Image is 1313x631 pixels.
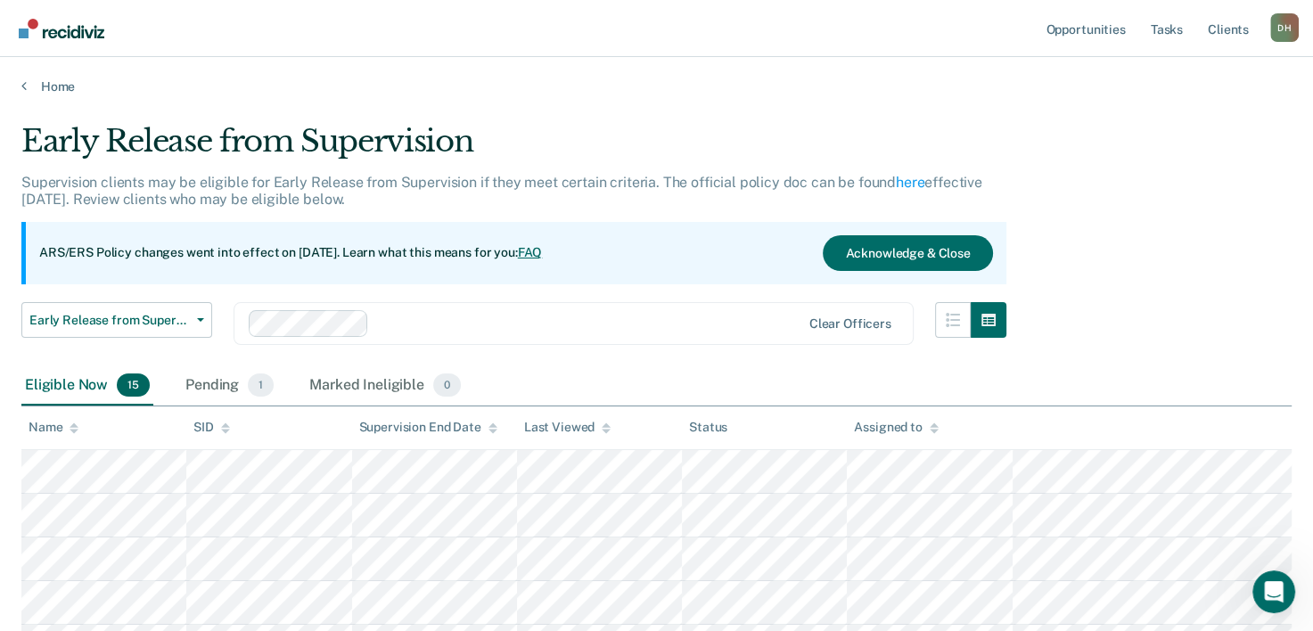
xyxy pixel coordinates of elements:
div: Early Release from Supervision [21,123,1006,174]
div: Pending1 [182,366,277,406]
img: Recidiviz [19,19,104,38]
button: Profile dropdown button [1270,13,1299,42]
div: D H [1270,13,1299,42]
p: Supervision clients may be eligible for Early Release from Supervision if they meet certain crite... [21,174,982,208]
div: Eligible Now15 [21,366,153,406]
span: Early Release from Supervision [29,313,190,328]
span: 15 [117,373,150,397]
div: Clear officers [809,316,891,332]
div: SID [193,420,230,435]
p: ARS/ERS Policy changes went into effect on [DATE]. Learn what this means for you: [39,244,542,262]
a: here [896,174,924,191]
div: Status [689,420,727,435]
div: Last Viewed [524,420,611,435]
a: FAQ [518,245,543,259]
span: 1 [248,373,274,397]
div: Marked Ineligible0 [306,366,464,406]
span: 0 [433,373,461,397]
button: Early Release from Supervision [21,302,212,338]
div: Name [29,420,78,435]
button: Acknowledge & Close [823,235,992,271]
iframe: Intercom live chat [1252,570,1295,613]
div: Supervision End Date [359,420,497,435]
div: Assigned to [854,420,938,435]
a: Home [21,78,1292,94]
